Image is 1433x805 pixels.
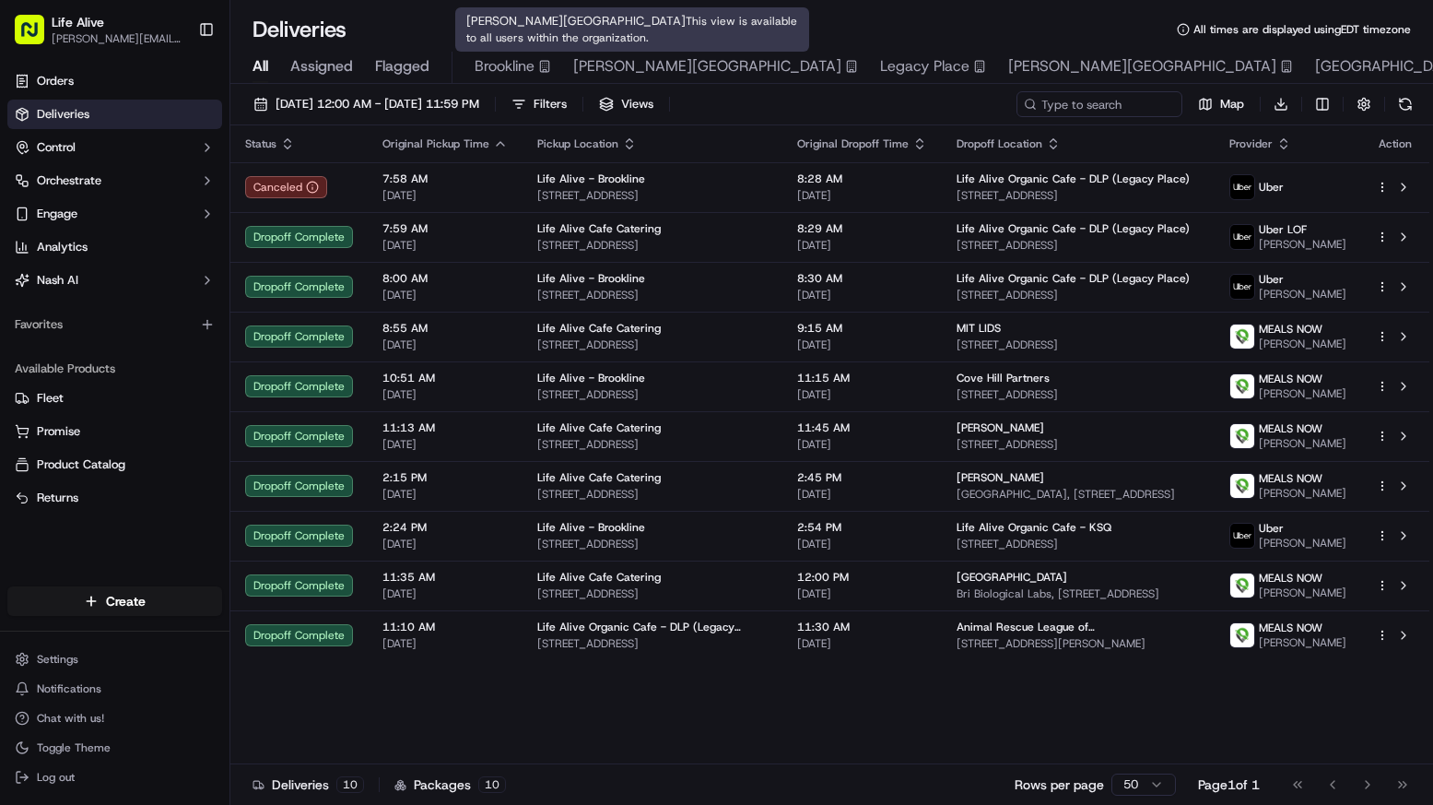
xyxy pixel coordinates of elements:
[253,775,364,794] div: Deliveries
[1259,237,1346,252] span: [PERSON_NAME]
[37,490,78,506] span: Returns
[37,711,104,726] span: Chat with us!
[1259,471,1322,486] span: MEALS NOW
[375,55,429,77] span: Flagged
[253,55,268,77] span: All
[382,371,508,385] span: 10:51 AM
[957,487,1200,502] span: [GEOGRAPHIC_DATA], [STREET_ADDRESS]
[957,221,1190,236] span: Life Alive Organic Cafe - DLP (Legacy Place)
[382,337,508,352] span: [DATE]
[382,321,508,336] span: 8:55 AM
[1230,524,1254,548] img: uber-new-logo.jpeg
[52,31,183,46] button: [PERSON_NAME][EMAIL_ADDRESS][DOMAIN_NAME]
[7,133,222,162] button: Control
[276,96,479,112] span: [DATE] 12:00 AM - [DATE] 11:59 PM
[797,387,927,402] span: [DATE]
[15,490,215,506] a: Returns
[957,570,1067,585] span: [GEOGRAPHIC_DATA]
[7,232,222,262] a: Analytics
[7,735,222,761] button: Toggle Theme
[797,371,927,385] span: 11:15 AM
[15,390,215,407] a: Fleet
[7,310,222,339] div: Favorites
[797,636,927,651] span: [DATE]
[1230,275,1254,299] img: uber-new-logo.jpeg
[1230,374,1254,398] img: melas_now_logo.png
[957,387,1200,402] span: [STREET_ADDRESS]
[797,221,927,236] span: 8:29 AM
[106,592,146,610] span: Create
[797,520,927,535] span: 2:54 PM
[1259,372,1322,386] span: MEALS NOW
[37,172,101,189] span: Orchestrate
[957,271,1190,286] span: Life Alive Organic Cafe - DLP (Legacy Place)
[15,456,215,473] a: Product Catalog
[537,188,768,203] span: [STREET_ADDRESS]
[37,139,76,156] span: Control
[7,646,222,672] button: Settings
[1259,486,1346,501] span: [PERSON_NAME]
[37,272,78,289] span: Nash AI
[382,586,508,601] span: [DATE]
[382,487,508,502] span: [DATE]
[957,288,1200,302] span: [STREET_ADDRESS]
[797,570,927,585] span: 12:00 PM
[537,221,661,236] span: Life Alive Cafe Catering
[1230,424,1254,448] img: melas_now_logo.png
[797,136,909,151] span: Original Dropoff Time
[534,96,567,112] span: Filters
[37,652,78,667] span: Settings
[245,91,487,117] button: [DATE] 12:00 AM - [DATE] 11:59 PM
[245,176,327,198] button: Canceled
[537,586,768,601] span: [STREET_ADDRESS]
[537,420,661,435] span: Life Alive Cafe Catering
[957,371,1050,385] span: Cove Hill Partners
[382,636,508,651] span: [DATE]
[797,188,927,203] span: [DATE]
[957,238,1200,253] span: [STREET_ADDRESS]
[382,620,508,634] span: 11:10 AM
[797,620,927,634] span: 11:30 AM
[537,636,768,651] span: [STREET_ADDRESS]
[382,172,508,186] span: 7:58 AM
[1259,386,1346,401] span: [PERSON_NAME]
[797,537,927,551] span: [DATE]
[1392,91,1418,117] button: Refresh
[7,7,191,52] button: Life Alive[PERSON_NAME][EMAIL_ADDRESS][DOMAIN_NAME]
[957,636,1200,651] span: [STREET_ADDRESS][PERSON_NAME]
[957,586,1200,601] span: Bri Biological Labs, [STREET_ADDRESS]
[37,740,111,755] span: Toggle Theme
[1016,91,1182,117] input: Type to search
[478,776,506,793] div: 10
[1259,586,1346,600] span: [PERSON_NAME]
[797,487,927,502] span: [DATE]
[797,337,927,352] span: [DATE]
[797,238,927,253] span: [DATE]
[37,106,89,123] span: Deliveries
[1230,175,1254,199] img: uber-new-logo.jpeg
[537,570,661,585] span: Life Alive Cafe Catering
[797,420,927,435] span: 11:45 AM
[957,321,1001,336] span: MIT LIDS
[382,420,508,435] span: 11:13 AM
[1259,635,1346,650] span: [PERSON_NAME]
[382,271,508,286] span: 8:00 AM
[957,188,1200,203] span: [STREET_ADDRESS]
[475,55,534,77] span: Brookline
[7,676,222,702] button: Notifications
[1259,521,1284,536] span: Uber
[797,288,927,302] span: [DATE]
[1376,136,1415,151] div: Action
[7,354,222,384] div: Available Products
[382,221,508,236] span: 7:59 AM
[537,387,768,402] span: [STREET_ADDRESS]
[537,271,645,286] span: Life Alive - Brookline
[797,172,927,186] span: 8:28 AM
[573,55,841,77] span: [PERSON_NAME][GEOGRAPHIC_DATA]
[957,620,1200,634] span: Animal Rescue League of [GEOGRAPHIC_DATA]
[537,337,768,352] span: [STREET_ADDRESS]
[7,705,222,731] button: Chat with us!
[1230,225,1254,249] img: uber-new-logo.jpeg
